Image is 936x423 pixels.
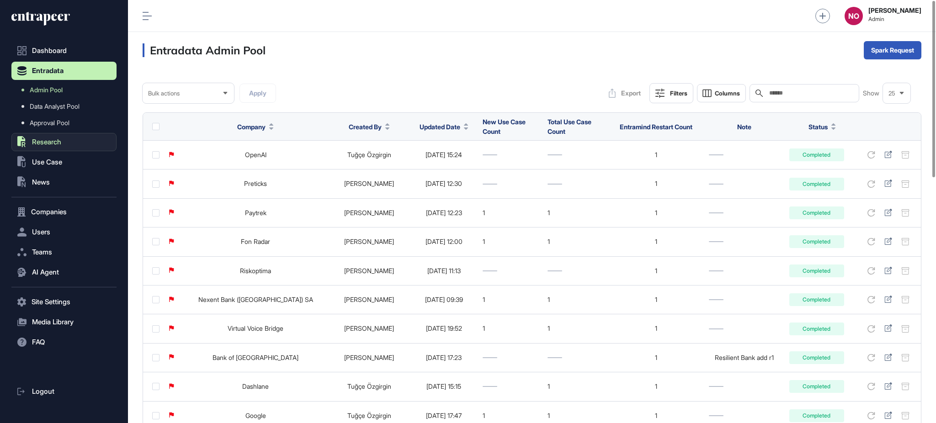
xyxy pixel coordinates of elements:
a: [PERSON_NAME] [344,324,394,332]
button: AI Agent [11,263,117,281]
button: Status [808,122,836,132]
a: Admin Pool [16,82,117,98]
button: Site Settings [11,293,117,311]
button: News [11,173,117,191]
div: [DATE] 15:15 [414,383,473,390]
div: Completed [789,293,844,306]
div: Completed [789,351,844,364]
div: [DATE] 15:24 [414,151,473,159]
span: 25 [888,90,895,97]
button: Use Case [11,153,117,171]
span: Logout [32,388,54,395]
a: Tuğçe Özgirgin [347,412,391,419]
span: Note [737,123,751,131]
a: Paytrek [245,209,266,217]
span: Updated Date [420,122,460,132]
span: AI Agent [32,269,59,276]
span: News [32,179,50,186]
div: [DATE] 12:00 [414,238,473,245]
div: [DATE] 11:13 [414,267,473,275]
button: Company [237,122,274,132]
span: Admin Pool [30,86,63,94]
div: 1 [612,296,700,303]
div: [DATE] 09:39 [414,296,473,303]
a: Fon Radar [241,238,270,245]
span: Companies [31,208,67,216]
button: Users [11,223,117,241]
div: [DATE] 12:23 [414,209,473,217]
a: Dashboard [11,42,117,60]
div: 1 [548,325,603,332]
a: Virtual Voice Bridge [228,324,283,332]
div: 1 [483,238,538,245]
button: Columns [697,84,746,102]
button: Companies [11,203,117,221]
span: Company [237,122,266,132]
a: Nexent Bank ([GEOGRAPHIC_DATA]) SA [198,296,313,303]
a: Logout [11,382,117,401]
div: Completed [789,206,844,219]
button: NO [845,7,863,25]
a: [PERSON_NAME] [344,209,394,217]
span: New Use Case Count [483,118,526,135]
a: [PERSON_NAME] [344,267,394,275]
div: [DATE] 17:23 [414,354,473,361]
a: Approval Pool [16,115,117,131]
span: Dashboard [32,47,67,54]
div: Filters [670,90,687,97]
span: Entradata [32,67,64,74]
div: 1 [548,209,603,217]
div: 1 [548,238,603,245]
div: Completed [789,264,844,277]
div: 1 [612,180,700,187]
span: Bulk actions [148,90,180,97]
div: 1 [483,296,538,303]
span: FAQ [32,338,45,346]
span: Teams [32,249,52,256]
button: Media Library [11,313,117,331]
div: 1 [612,209,700,217]
div: [DATE] 17:47 [414,412,473,419]
button: Research [11,133,117,151]
span: Users [32,228,50,236]
div: 1 [612,238,700,245]
div: Resilient Bank add r1 [709,354,780,361]
div: 1 [612,412,700,419]
a: Dashlane [242,382,269,390]
a: [PERSON_NAME] [344,180,394,187]
div: 1 [548,412,603,419]
button: Created By [349,122,390,132]
span: Approval Pool [30,119,69,127]
div: 1 [612,383,700,390]
a: Bank of [GEOGRAPHIC_DATA] [213,354,298,361]
div: Completed [789,323,844,335]
a: OpenAI [245,151,266,159]
h3: Entradata Admin Pool [143,43,266,57]
div: 1 [548,296,603,303]
button: Filters [649,83,693,103]
div: [DATE] 12:30 [414,180,473,187]
div: Completed [789,380,844,393]
span: Columns [715,90,740,97]
span: Media Library [32,318,74,326]
span: Site Settings [32,298,70,306]
a: [PERSON_NAME] [344,296,394,303]
a: [PERSON_NAME] [344,238,394,245]
div: 1 [483,209,538,217]
span: Use Case [32,159,62,166]
a: Google [245,412,266,419]
div: Completed [789,235,844,248]
button: FAQ [11,333,117,351]
a: Tuğçe Özgirgin [347,382,391,390]
button: Export [604,84,646,102]
div: Completed [789,148,844,161]
button: Spark Request [864,41,921,59]
span: Research [32,138,61,146]
button: Entradata [11,62,117,80]
strong: [PERSON_NAME] [868,7,921,14]
button: Updated Date [420,122,468,132]
a: Data Analyst Pool [16,98,117,115]
div: Completed [789,409,844,422]
span: Data Analyst Pool [30,103,80,110]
